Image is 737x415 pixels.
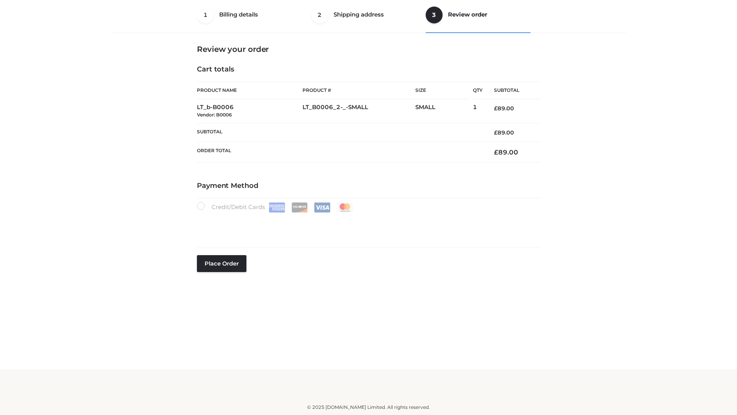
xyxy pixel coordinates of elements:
img: Mastercard [337,203,353,212]
h4: Payment Method [197,182,540,190]
th: Subtotal [197,123,483,142]
th: Subtotal [483,82,540,99]
img: Amex [269,203,285,212]
small: Vendor: B0006 [197,112,232,118]
td: LT_B0006_2-_-SMALL [302,99,415,123]
td: SMALL [415,99,473,123]
th: Product # [302,81,415,99]
th: Size [415,82,469,99]
td: LT_b-B0006 [197,99,302,123]
th: Qty [473,81,483,99]
span: £ [494,129,497,136]
button: Place order [197,255,246,272]
iframe: Secure payment input frame [195,211,539,239]
label: Credit/Debit Cards [197,202,354,212]
span: £ [494,105,497,112]
h3: Review your order [197,45,540,54]
td: 1 [473,99,483,123]
th: Product Name [197,81,302,99]
bdi: 89.00 [494,129,514,136]
div: © 2025 [DOMAIN_NAME] Limited. All rights reserved. [114,403,623,411]
img: Visa [314,203,330,212]
h4: Cart totals [197,65,540,74]
bdi: 89.00 [494,148,518,156]
th: Order Total [197,142,483,163]
span: £ [494,148,498,156]
bdi: 89.00 [494,105,514,112]
img: Discover [291,203,308,212]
